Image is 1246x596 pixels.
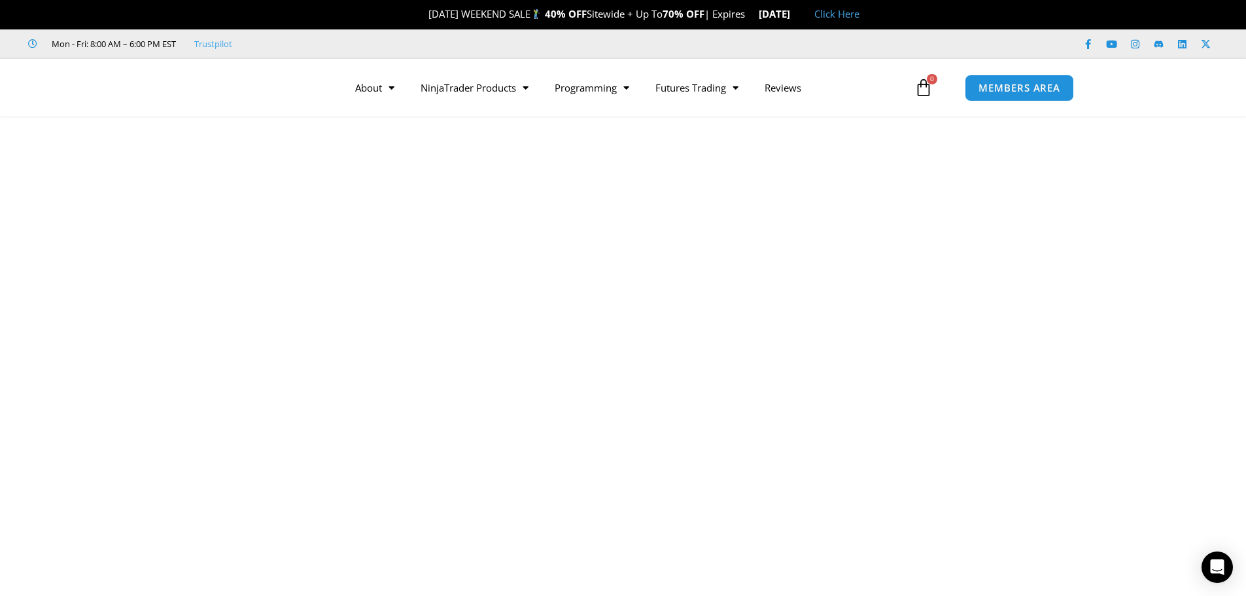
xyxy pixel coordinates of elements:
[791,9,801,19] img: 🏭
[194,36,232,52] a: Trustpilot
[418,9,428,19] img: 🎉
[978,83,1060,93] span: MEMBERS AREA
[663,7,704,20] strong: 70% OFF
[1202,552,1233,583] div: Open Intercom Messenger
[746,9,755,19] img: ⌛
[752,73,814,103] a: Reviews
[545,7,587,20] strong: 40% OFF
[542,73,642,103] a: Programming
[642,73,752,103] a: Futures Trading
[759,7,801,20] strong: [DATE]
[154,64,295,111] img: LogoAI | Affordable Indicators – NinjaTrader
[927,74,937,84] span: 0
[342,73,911,103] nav: Menu
[415,7,758,20] span: [DATE] WEEKEND SALE Sitewide + Up To | Expires
[965,75,1074,101] a: MEMBERS AREA
[814,7,859,20] a: Click Here
[48,36,176,52] span: Mon - Fri: 8:00 AM – 6:00 PM EST
[407,73,542,103] a: NinjaTrader Products
[531,9,541,19] img: 🏌️‍♂️
[342,73,407,103] a: About
[895,69,952,107] a: 0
